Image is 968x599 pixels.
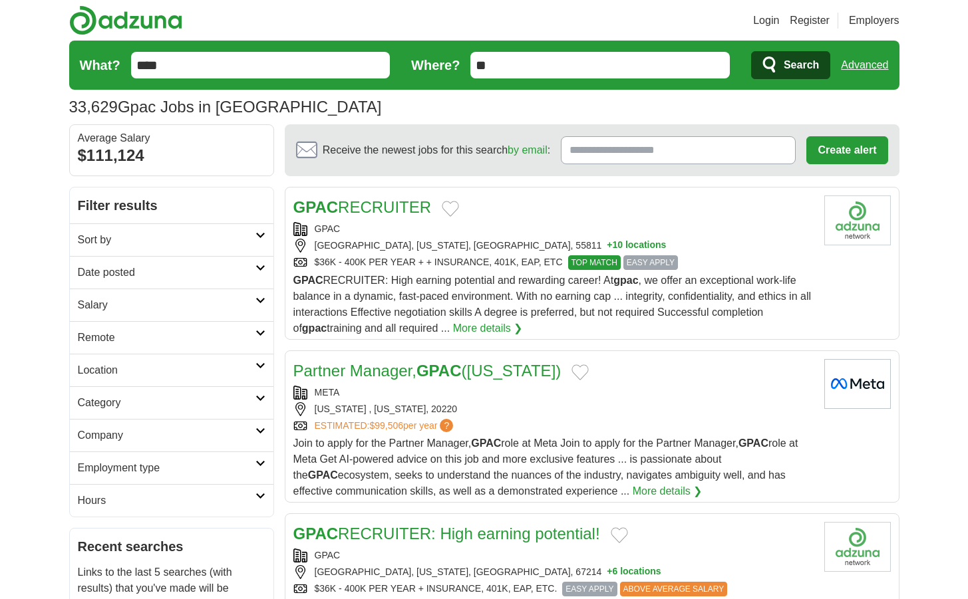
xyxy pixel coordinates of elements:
span: $99,506 [369,420,403,431]
a: Remote [70,321,273,354]
div: GPAC [293,222,814,236]
button: Add to favorite jobs [611,527,628,543]
h2: Hours [78,493,255,509]
strong: GPAC [293,198,339,216]
img: Company logo [824,195,891,245]
button: Add to favorite jobs [571,364,589,380]
span: Search [784,52,819,78]
h2: Category [78,395,255,411]
button: Search [751,51,830,79]
div: $36K - 400K PER YEAR + INSURANCE, 401K, EAP, ETC. [293,582,814,596]
div: Average Salary [78,133,265,144]
a: GPACRECRUITER: High earning potential! [293,525,600,542]
div: [GEOGRAPHIC_DATA], [US_STATE], [GEOGRAPHIC_DATA], 55811 [293,239,814,253]
span: RECRUITER: High earning potential and rewarding career! At , we offer an exceptional work-life ba... [293,275,812,334]
a: More details ❯ [633,483,703,499]
h2: Salary [78,297,255,313]
strong: GPAC [293,275,323,286]
a: Partner Manager,GPAC([US_STATE]) [293,362,562,380]
h2: Recent searches [78,537,265,556]
span: + [607,565,612,579]
a: Hours [70,484,273,517]
h2: Date posted [78,265,255,281]
h2: Remote [78,330,255,346]
strong: GPAC [293,525,339,542]
h2: Employment type [78,460,255,476]
a: Register [790,13,830,29]
h2: Sort by [78,232,255,248]
h2: Company [78,427,255,443]
span: EASY APPLY [623,255,678,270]
span: 33,629 [69,95,118,119]
a: Company [70,419,273,451]
a: Location [70,354,273,386]
a: Sort by [70,223,273,256]
strong: GPAC [308,469,338,481]
button: +6 locations [607,565,661,579]
a: Advanced [841,52,888,78]
h1: Gpac Jobs in [GEOGRAPHIC_DATA] [69,98,382,116]
a: More details ❯ [453,320,523,336]
a: Employers [849,13,899,29]
a: Category [70,386,273,419]
button: Add to favorite jobs [442,201,459,217]
span: TOP MATCH [568,255,621,270]
div: $111,124 [78,144,265,168]
img: Meta logo [824,359,891,409]
a: ESTIMATED:$99,506per year? [315,419,456,433]
div: [US_STATE] , [US_STATE], 20220 [293,402,814,416]
strong: GPAC [471,437,501,449]
div: [GEOGRAPHIC_DATA], [US_STATE], [GEOGRAPHIC_DATA], 67214 [293,565,814,579]
span: Join to apply for the Partner Manager, role at Meta Join to apply for the Partner Manager, role a... [293,437,798,497]
div: $36K - 400K PER YEAR + + INSURANCE, 401K, EAP, ETC [293,255,814,270]
label: What? [80,55,120,75]
h2: Filter results [70,187,273,223]
button: +10 locations [607,239,666,253]
span: + [607,239,612,253]
a: by email [508,144,548,156]
div: GPAC [293,548,814,562]
a: META [315,387,340,398]
strong: GPAC [416,362,462,380]
strong: gpac [302,322,327,334]
h2: Location [78,362,255,378]
a: Date posted [70,256,273,289]
span: EASY APPLY [562,582,617,596]
button: Create alert [806,136,887,164]
label: Where? [411,55,460,75]
img: Adzuna logo [69,5,182,35]
a: Salary [70,289,273,321]
img: Company logo [824,522,891,572]
span: Receive the newest jobs for this search : [323,142,550,158]
a: GPACRECRUITER [293,198,432,216]
span: ABOVE AVERAGE SALARY [620,582,728,596]
span: ? [440,419,453,432]
strong: GPAC [738,437,768,449]
a: Login [753,13,779,29]
a: Employment type [70,451,273,484]
strong: gpac [613,275,638,286]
